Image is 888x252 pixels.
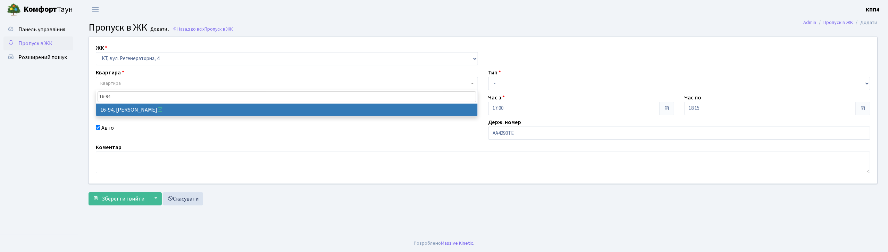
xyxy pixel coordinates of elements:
[3,23,73,36] a: Панель управління
[804,19,816,26] a: Admin
[96,44,107,52] label: ЖК
[853,19,878,26] li: Додати
[3,50,73,64] a: Розширений пошук
[18,40,52,47] span: Пропуск в ЖК
[793,15,888,30] nav: breadcrumb
[204,26,233,32] span: Пропуск в ЖК
[488,127,871,140] input: АА1234АА
[24,4,57,15] b: Комфорт
[149,26,169,32] small: Додати .
[488,118,521,127] label: Держ. номер
[89,21,147,34] span: Пропуск в ЖК
[163,192,203,205] a: Скасувати
[441,239,473,247] a: Massive Kinetic
[87,4,104,15] button: Переключити навігацію
[414,239,474,247] div: Розроблено .
[7,3,21,17] img: logo.png
[488,68,501,77] label: Тип
[18,26,65,33] span: Панель управління
[866,6,880,14] a: КПП4
[100,80,121,87] span: Квартира
[24,4,73,16] span: Таун
[96,143,122,152] label: Коментар
[96,104,478,116] li: 16-94, [PERSON_NAME]
[89,192,149,205] button: Зберегти і вийти
[824,19,853,26] a: Пропуск в ЖК
[173,26,233,32] a: Назад до всіхПропуск в ЖК
[3,36,73,50] a: Пропуск в ЖК
[488,94,505,102] label: Час з
[685,94,702,102] label: Час по
[18,54,67,61] span: Розширений пошук
[96,68,124,77] label: Квартира
[101,124,114,132] label: Авто
[102,195,144,203] span: Зберегти і вийти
